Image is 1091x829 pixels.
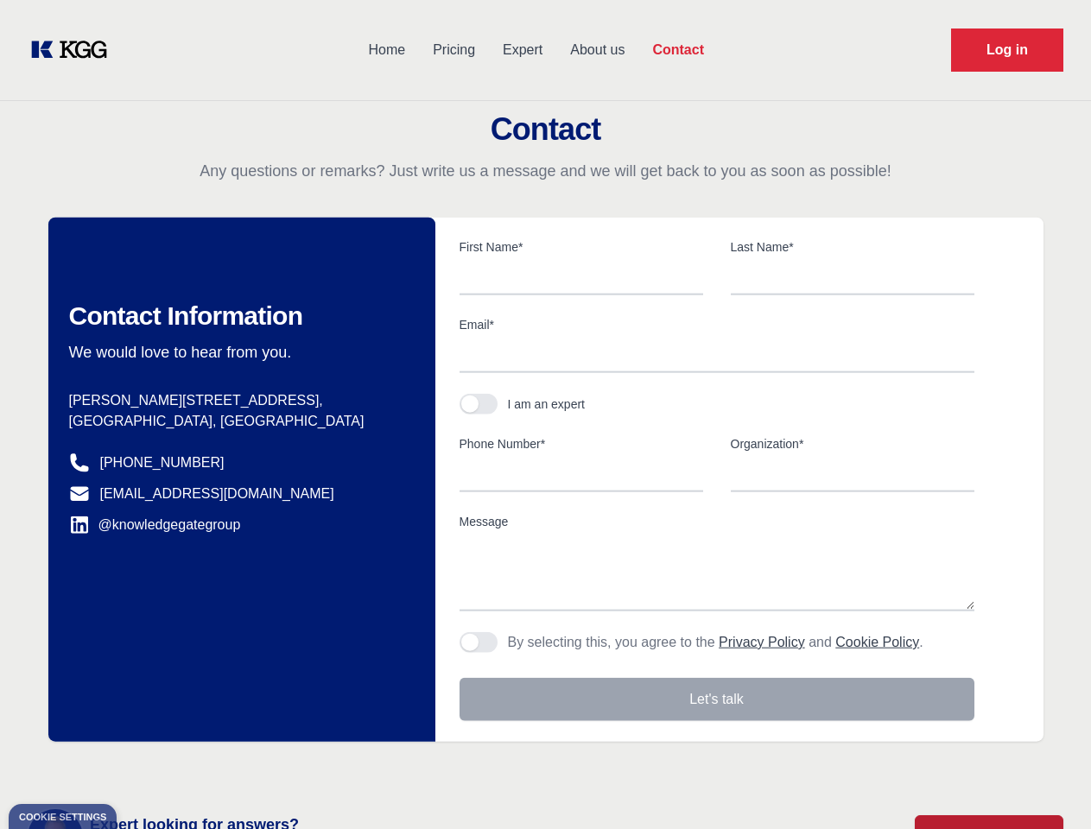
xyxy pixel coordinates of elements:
p: We would love to hear from you. [69,342,408,363]
label: Email* [460,316,974,333]
a: KOL Knowledge Platform: Talk to Key External Experts (KEE) [28,36,121,64]
label: First Name* [460,238,703,256]
a: Pricing [419,28,489,73]
iframe: Chat Widget [1005,746,1091,829]
label: Last Name* [731,238,974,256]
a: @knowledgegategroup [69,515,241,535]
div: I am an expert [508,396,586,413]
p: [PERSON_NAME][STREET_ADDRESS], [69,390,408,411]
h2: Contact Information [69,301,408,332]
div: Cookie settings [19,813,106,822]
a: Contact [638,28,718,73]
a: [EMAIL_ADDRESS][DOMAIN_NAME] [100,484,334,504]
p: [GEOGRAPHIC_DATA], [GEOGRAPHIC_DATA] [69,411,408,432]
button: Let's talk [460,678,974,721]
p: Any questions or remarks? Just write us a message and we will get back to you as soon as possible! [21,161,1070,181]
a: Privacy Policy [719,635,805,649]
a: Home [354,28,419,73]
a: About us [556,28,638,73]
h2: Contact [21,112,1070,147]
a: Cookie Policy [835,635,919,649]
a: [PHONE_NUMBER] [100,452,225,473]
a: Request Demo [951,28,1063,72]
label: Message [460,513,974,530]
p: By selecting this, you agree to the and . [508,632,923,653]
label: Organization* [731,435,974,452]
a: Expert [489,28,556,73]
label: Phone Number* [460,435,703,452]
